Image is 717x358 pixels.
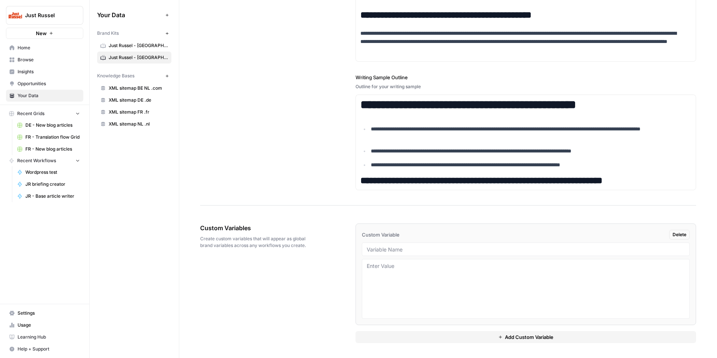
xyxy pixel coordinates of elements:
span: Wordpress test [25,169,80,176]
a: Insights [6,66,83,78]
a: Settings [6,307,83,319]
a: Wordpress test [14,166,83,178]
a: XML sitemap DE .de [97,94,171,106]
span: Browse [18,56,80,63]
span: Delete [673,231,686,238]
span: Add Custom Variable [505,333,553,341]
span: Brand Kits [97,30,119,37]
span: XML sitemap DE .de [109,97,168,104]
span: DE - New blog articles [25,122,80,129]
span: JR - Base article writer [25,193,80,200]
button: Recent Workflows [6,155,83,166]
input: Variable Name [367,246,685,253]
span: FR - New blog articles [25,146,80,152]
button: Workspace: Just Russel [6,6,83,25]
span: XML sitemap FR .fr [109,109,168,115]
a: JR briefing creator [14,178,83,190]
a: XML sitemap NL .nl [97,118,171,130]
span: Help + Support [18,346,80,352]
span: Opportunities [18,80,80,87]
span: Usage [18,322,80,328]
span: Just Russel [25,12,70,19]
a: DE - New blog articles [14,119,83,131]
a: Learning Hub [6,331,83,343]
span: Your Data [97,10,162,19]
span: New [36,30,47,37]
span: Custom Variables [200,223,314,232]
a: Home [6,42,83,54]
button: Help + Support [6,343,83,355]
a: Your Data [6,90,83,102]
button: Recent Grids [6,108,83,119]
label: Writing Sample Outline [356,74,696,81]
span: Knowledge Bases [97,72,134,79]
span: Your Data [18,92,80,99]
a: XML sitemap FR .fr [97,106,171,118]
span: Recent Grids [17,110,44,117]
span: Settings [18,310,80,317]
a: FR - New blog articles [14,143,83,155]
span: XML sitemap NL .nl [109,121,168,127]
div: Outline for your writing sample [356,83,696,90]
a: FR - Translation flow Grid [14,131,83,143]
a: Just Russel - [GEOGRAPHIC_DATA]-FR [97,40,171,52]
a: XML sitemap BE NL .com [97,82,171,94]
a: Just Russel - [GEOGRAPHIC_DATA] - DE [97,52,171,64]
span: Custom Variable [362,231,400,238]
a: Usage [6,319,83,331]
span: Insights [18,68,80,75]
a: Browse [6,54,83,66]
span: Just Russel - [GEOGRAPHIC_DATA]-FR [109,42,168,49]
a: JR - Base article writer [14,190,83,202]
button: Delete [669,230,690,240]
span: FR - Translation flow Grid [25,134,80,141]
span: Home [18,44,80,51]
a: Opportunities [6,78,83,90]
span: Just Russel - [GEOGRAPHIC_DATA] - DE [109,54,168,61]
button: New [6,28,83,39]
span: Learning Hub [18,334,80,340]
span: JR briefing creator [25,181,80,188]
span: XML sitemap BE NL .com [109,85,168,92]
button: Add Custom Variable [356,331,696,343]
span: Recent Workflows [17,157,56,164]
span: Create custom variables that will appear as global brand variables across any workflows you create. [200,235,314,249]
img: Just Russel Logo [9,9,22,22]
